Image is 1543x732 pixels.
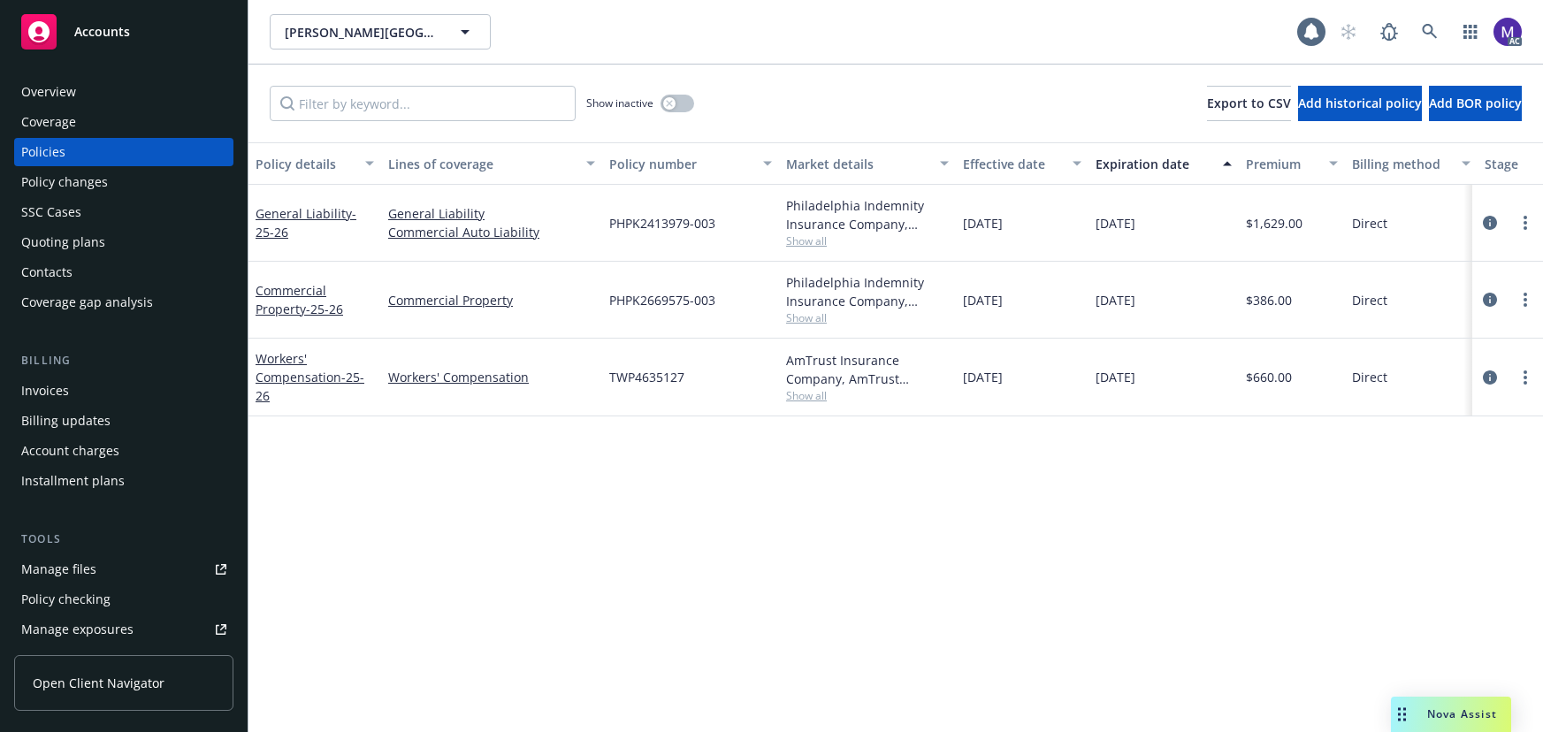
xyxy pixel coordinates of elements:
[14,258,233,286] a: Contacts
[285,23,438,42] span: [PERSON_NAME][GEOGRAPHIC_DATA][PERSON_NAME] LLC
[609,368,684,386] span: TWP4635127
[256,155,355,173] div: Policy details
[1096,155,1212,173] div: Expiration date
[1515,289,1536,310] a: more
[1089,142,1239,185] button: Expiration date
[1246,214,1302,233] span: $1,629.00
[14,78,233,106] a: Overview
[963,368,1003,386] span: [DATE]
[1246,368,1292,386] span: $660.00
[1453,14,1488,50] a: Switch app
[609,291,715,309] span: PHPK2669575-003
[388,291,595,309] a: Commercial Property
[388,223,595,241] a: Commercial Auto Liability
[14,377,233,405] a: Invoices
[1429,86,1522,121] button: Add BOR policy
[1391,697,1413,732] div: Drag to move
[786,310,949,325] span: Show all
[1371,14,1407,50] a: Report a Bug
[14,288,233,316] a: Coverage gap analysis
[14,530,233,548] div: Tools
[21,78,76,106] div: Overview
[1429,95,1522,111] span: Add BOR policy
[1239,142,1345,185] button: Premium
[14,585,233,614] a: Policy checking
[1096,291,1135,309] span: [DATE]
[14,7,233,57] a: Accounts
[1391,697,1511,732] button: Nova Assist
[21,108,76,136] div: Coverage
[21,258,73,286] div: Contacts
[14,198,233,226] a: SSC Cases
[1479,212,1501,233] a: circleInformation
[786,351,949,388] div: AmTrust Insurance Company, AmTrust Financial Services
[1479,289,1501,310] a: circleInformation
[21,288,153,316] div: Coverage gap analysis
[1412,14,1448,50] a: Search
[256,282,343,317] a: Commercial Property
[786,196,949,233] div: Philadelphia Indemnity Insurance Company, [GEOGRAPHIC_DATA] Insurance Companies
[609,155,752,173] div: Policy number
[21,228,105,256] div: Quoting plans
[1345,142,1478,185] button: Billing method
[1246,155,1318,173] div: Premium
[270,14,491,50] button: [PERSON_NAME][GEOGRAPHIC_DATA][PERSON_NAME] LLC
[786,233,949,248] span: Show all
[388,368,595,386] a: Workers' Compensation
[14,437,233,465] a: Account charges
[1515,212,1536,233] a: more
[963,291,1003,309] span: [DATE]
[21,198,81,226] div: SSC Cases
[14,615,233,644] span: Manage exposures
[306,301,343,317] span: - 25-26
[21,168,108,196] div: Policy changes
[14,168,233,196] a: Policy changes
[786,388,949,403] span: Show all
[33,674,164,692] span: Open Client Navigator
[21,138,65,166] div: Policies
[963,214,1003,233] span: [DATE]
[21,407,111,435] div: Billing updates
[963,155,1062,173] div: Effective date
[1352,368,1387,386] span: Direct
[1207,95,1291,111] span: Export to CSV
[14,467,233,495] a: Installment plans
[586,95,653,111] span: Show inactive
[21,437,119,465] div: Account charges
[14,228,233,256] a: Quoting plans
[21,555,96,583] div: Manage files
[1246,291,1292,309] span: $386.00
[270,86,576,121] input: Filter by keyword...
[14,138,233,166] a: Policies
[21,377,69,405] div: Invoices
[1298,86,1422,121] button: Add historical policy
[14,108,233,136] a: Coverage
[1427,706,1497,721] span: Nova Assist
[1096,214,1135,233] span: [DATE]
[21,467,125,495] div: Installment plans
[14,352,233,370] div: Billing
[388,204,595,223] a: General Liability
[609,214,715,233] span: PHPK2413979-003
[14,407,233,435] a: Billing updates
[1207,86,1291,121] button: Export to CSV
[1352,155,1451,173] div: Billing method
[1096,368,1135,386] span: [DATE]
[14,555,233,583] a: Manage files
[1352,291,1387,309] span: Direct
[74,25,130,39] span: Accounts
[1479,367,1501,388] a: circleInformation
[256,205,356,240] a: General Liability
[1515,367,1536,388] a: more
[786,155,929,173] div: Market details
[1352,214,1387,233] span: Direct
[21,615,134,644] div: Manage exposures
[1485,155,1539,173] div: Stage
[1331,14,1366,50] a: Start snowing
[602,142,779,185] button: Policy number
[956,142,1089,185] button: Effective date
[1493,18,1522,46] img: photo
[786,273,949,310] div: Philadelphia Indemnity Insurance Company, [GEOGRAPHIC_DATA] Insurance Companies
[21,585,111,614] div: Policy checking
[248,142,381,185] button: Policy details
